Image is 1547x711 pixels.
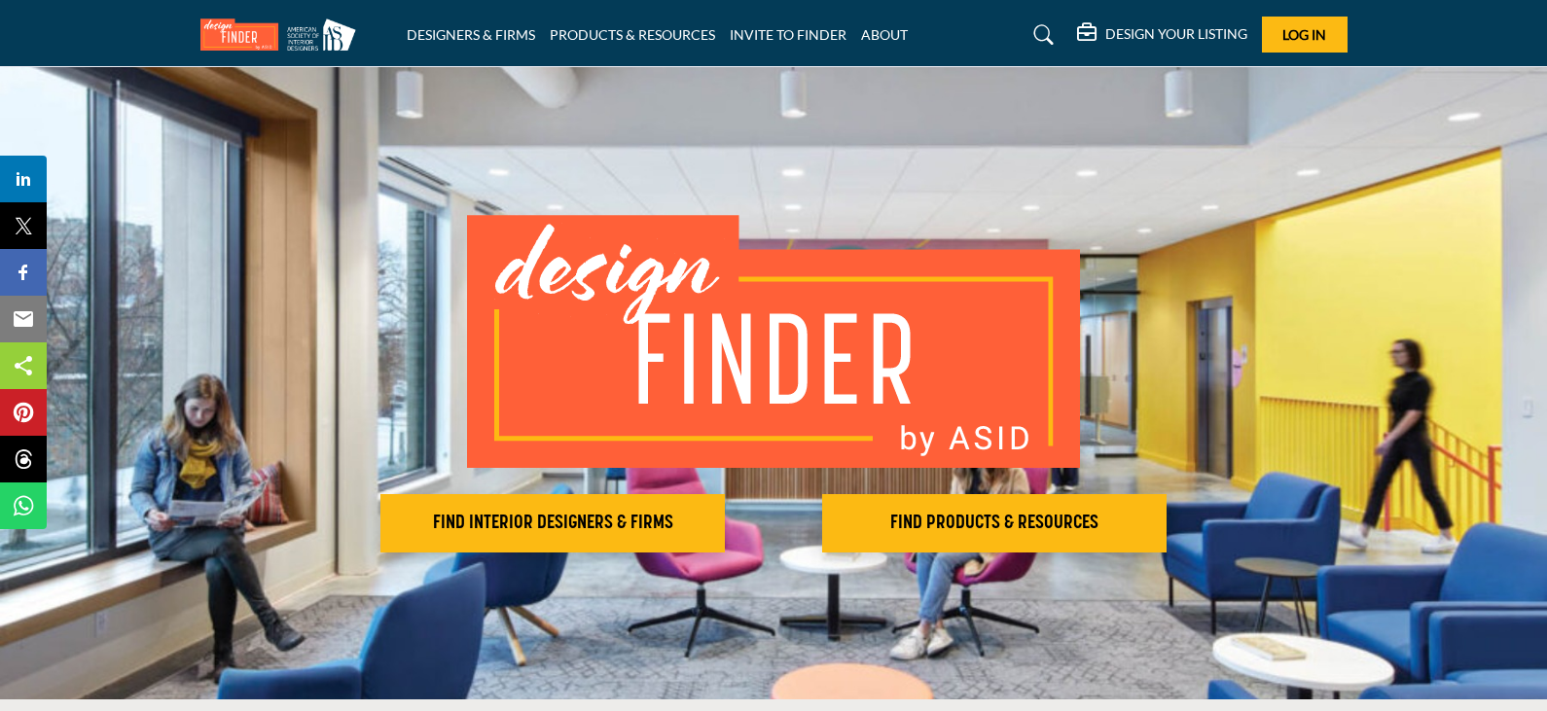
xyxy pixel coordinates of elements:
[550,26,715,43] a: PRODUCTS & RESOURCES
[467,215,1080,468] img: image
[1282,26,1326,43] span: Log In
[407,26,535,43] a: DESIGNERS & FIRMS
[200,18,366,51] img: Site Logo
[1077,23,1247,47] div: DESIGN YOUR LISTING
[1262,17,1348,53] button: Log In
[386,512,719,535] h2: FIND INTERIOR DESIGNERS & FIRMS
[822,494,1167,552] button: FIND PRODUCTS & RESOURCES
[828,512,1161,535] h2: FIND PRODUCTS & RESOURCES
[861,26,908,43] a: ABOUT
[730,26,846,43] a: INVITE TO FINDER
[1015,19,1066,51] a: Search
[380,494,725,552] button: FIND INTERIOR DESIGNERS & FIRMS
[1105,25,1247,43] h5: DESIGN YOUR LISTING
